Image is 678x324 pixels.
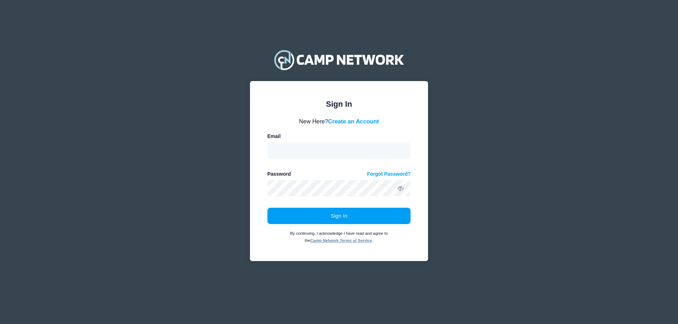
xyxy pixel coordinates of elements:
[271,46,407,74] img: Camp Network
[328,118,379,124] a: Create an Account
[267,98,411,110] div: Sign In
[311,238,372,243] a: Camp Network Terms of Service
[267,133,281,140] label: Email
[367,170,411,178] a: Forgot Password?
[290,231,388,243] small: By continuing, I acknowledge I have read and agree to the .
[267,117,411,126] div: New Here?
[267,170,291,178] label: Password
[267,208,411,224] button: Sign In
